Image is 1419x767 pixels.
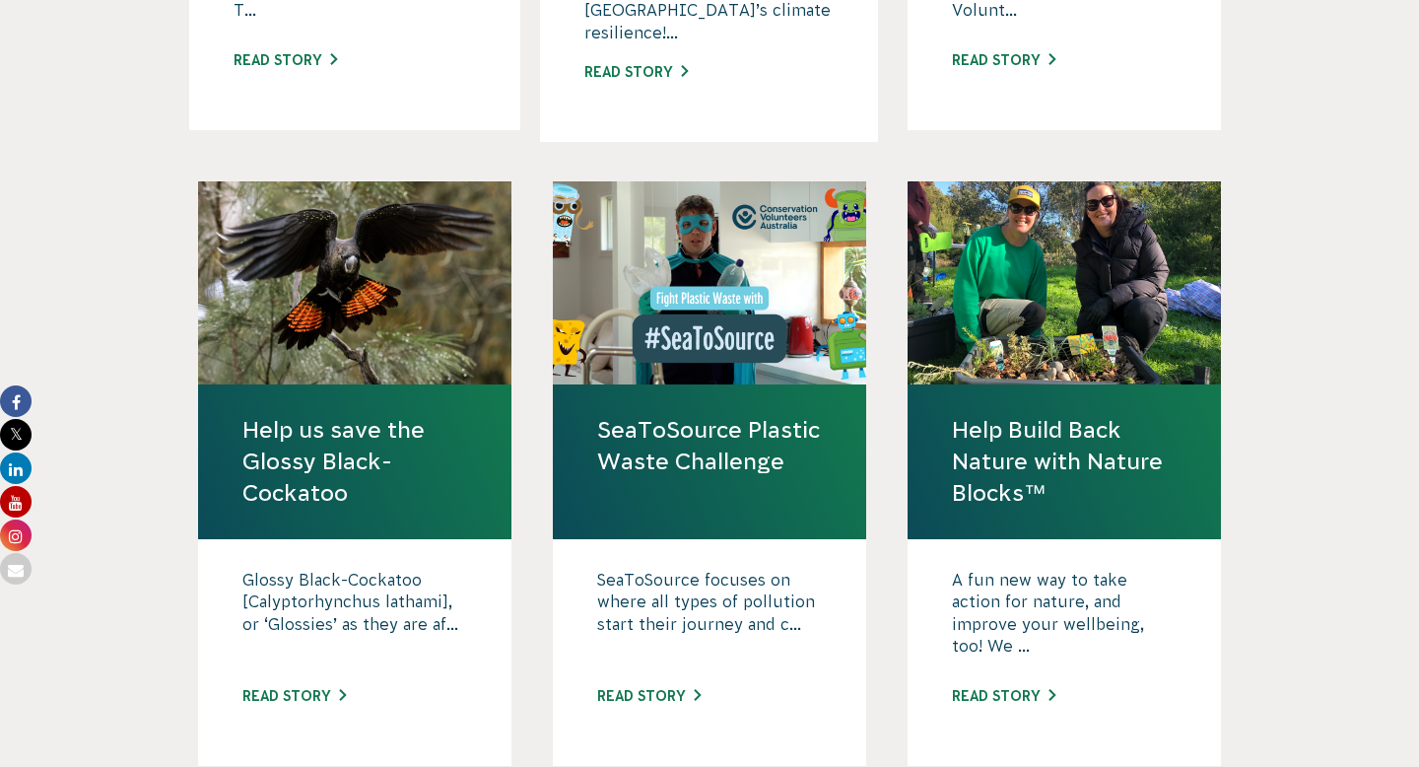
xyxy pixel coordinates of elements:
[234,52,337,68] a: Read story
[597,569,822,667] p: SeaToSource focuses on where all types of pollution start their journey and c...
[952,569,1177,667] p: A fun new way to take action for nature, and improve your wellbeing, too! We ...
[242,414,467,510] a: Help us save the Glossy Black-Cockatoo
[952,52,1055,68] a: Read story
[952,688,1055,704] a: Read story
[597,688,701,704] a: Read story
[597,414,822,477] a: SeaToSource Plastic Waste Challenge
[242,688,346,704] a: Read story
[242,569,467,667] p: Glossy Black-Cockatoo [Calyptorhynchus lathami], or ‘Glossies’ as they are af...
[584,64,688,80] a: Read story
[952,414,1177,510] a: Help Build Back Nature with Nature Blocks™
